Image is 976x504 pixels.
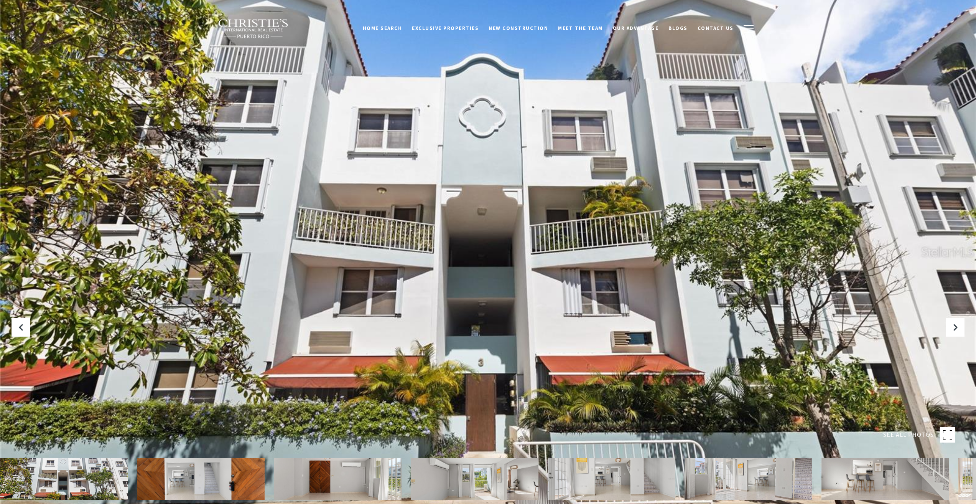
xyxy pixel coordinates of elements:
a: Meet the Team [553,21,608,36]
span: Our Advantage [613,25,659,31]
span: Contact Us [698,25,734,31]
span: SEE ALL PHOTOS [883,430,934,440]
span: Blogs [668,25,688,31]
span: Exclusive Properties [412,25,479,31]
img: 330 RESIDENCES AT ESCORIAL #330 [548,458,675,500]
a: Our Advantage [608,21,664,36]
img: 330 RESIDENCES AT ESCORIAL #330 [274,458,402,500]
a: Blogs [663,21,693,36]
a: New Construction [484,21,553,36]
a: Exclusive Properties [407,21,484,36]
img: 330 RESIDENCES AT ESCORIAL #330 [821,458,949,500]
a: Home Search [358,21,407,36]
img: Christie's International Real Estate black text logo [218,19,289,39]
img: 330 RESIDENCES AT ESCORIAL #330 [411,458,538,500]
img: 330 RESIDENCES AT ESCORIAL #330 [137,458,265,500]
img: 330 RESIDENCES AT ESCORIAL #330 [685,458,812,500]
span: New Construction [489,25,548,31]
